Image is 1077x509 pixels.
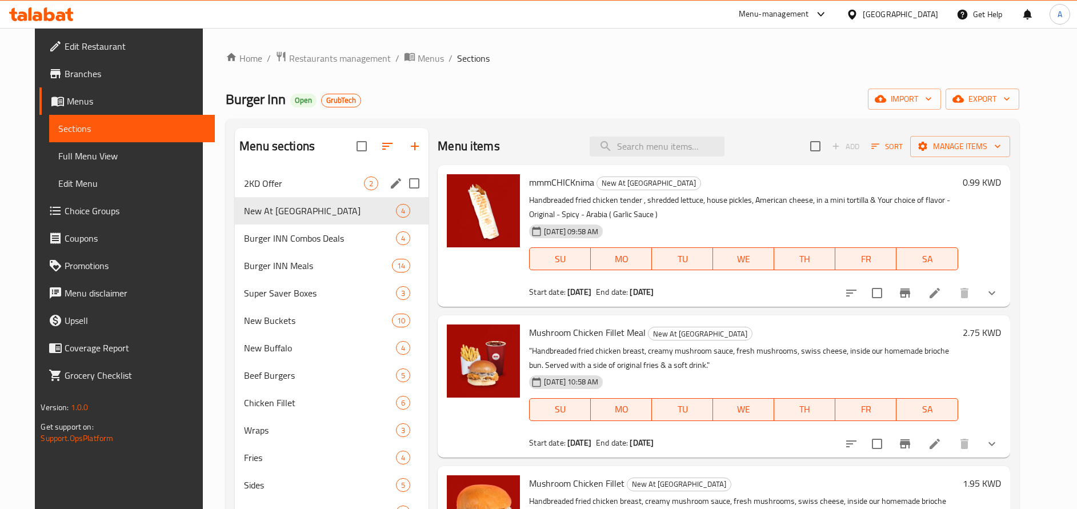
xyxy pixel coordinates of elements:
span: SA [901,401,953,418]
button: export [946,89,1019,110]
b: [DATE] [567,284,591,299]
span: Burger INN Combos Deals [244,231,396,245]
a: Choice Groups [39,197,215,225]
button: SA [896,247,958,270]
a: Edit menu item [928,286,942,300]
a: Menus [404,51,444,66]
span: TH [779,401,831,418]
span: 1.0.0 [71,400,89,415]
span: Menu disclaimer [65,286,206,300]
a: Branches [39,60,215,87]
button: MO [591,398,652,421]
span: End date: [596,284,628,299]
span: TH [779,251,831,267]
button: Branch-specific-item [891,279,919,307]
span: Choice Groups [65,204,206,218]
span: MO [595,401,647,418]
span: Mushroom Chicken Fillet Meal [529,324,646,341]
div: Chicken Fillet [244,396,396,410]
span: 10 [393,315,410,326]
div: New Buffalo [244,341,396,355]
div: Beef Burgers5 [235,362,429,389]
div: items [396,231,410,245]
div: items [396,451,410,464]
span: New At [GEOGRAPHIC_DATA] [648,327,752,340]
button: Branch-specific-item [891,430,919,458]
span: Edit Restaurant [65,39,206,53]
a: Edit Restaurant [39,33,215,60]
button: sort-choices [838,430,865,458]
div: Open [290,94,317,107]
svg: Show Choices [985,437,999,451]
button: delete [951,279,978,307]
span: Full Menu View [58,149,206,163]
div: New At Burger INN [244,204,396,218]
a: Coupons [39,225,215,252]
button: edit [387,175,405,192]
span: Start date: [529,435,566,450]
button: TH [774,398,835,421]
a: Home [226,51,262,65]
h2: Menu items [438,138,500,155]
span: Wraps [244,423,396,437]
p: Handbreaded fried chicken tender , shredded lettuce, house pickles, American cheese, in a mini to... [529,193,958,222]
span: Sort sections [374,133,401,160]
span: 6 [397,398,410,408]
span: A [1058,8,1062,21]
div: Super Saver Boxes3 [235,279,429,307]
svg: Show Choices [985,286,999,300]
span: Super Saver Boxes [244,286,396,300]
button: SU [529,398,591,421]
span: End date: [596,435,628,450]
span: Edit Menu [58,177,206,190]
b: [DATE] [630,435,654,450]
b: [DATE] [567,435,591,450]
button: Sort [868,138,906,155]
p: "Handbreaded fried chicken breast, creamy mushroom sauce, fresh mushrooms, swiss cheese, inside o... [529,344,958,372]
div: Sides5 [235,471,429,499]
div: items [396,204,410,218]
a: Menu disclaimer [39,279,215,307]
div: Sides [244,478,396,492]
span: SU [534,401,586,418]
span: Manage items [919,139,1001,154]
span: TU [656,251,708,267]
span: Upsell [65,314,206,327]
span: [DATE] 10:58 AM [539,376,603,387]
span: Menus [418,51,444,65]
button: WE [713,398,774,421]
div: Beef Burgers [244,368,396,382]
div: New Buffalo4 [235,334,429,362]
div: Wraps3 [235,416,429,444]
button: SA [896,398,958,421]
span: 2 [365,178,378,189]
div: New At Burger INN [596,177,701,190]
span: Get support on: [41,419,93,434]
span: New Buckets [244,314,392,327]
span: 2KD Offer [244,177,364,190]
div: items [392,259,410,272]
span: Restaurants management [289,51,391,65]
span: Sections [457,51,490,65]
span: FR [840,401,892,418]
div: items [396,478,410,492]
span: export [955,92,1010,106]
span: import [877,92,932,106]
li: / [449,51,453,65]
div: Chicken Fillet6 [235,389,429,416]
nav: breadcrumb [226,51,1019,66]
div: [GEOGRAPHIC_DATA] [863,8,938,21]
div: items [396,341,410,355]
span: Select section [803,134,827,158]
a: Grocery Checklist [39,362,215,389]
span: 4 [397,452,410,463]
span: Sort items [864,138,910,155]
span: Open [290,95,317,105]
a: Sections [49,115,215,142]
h6: 0.99 KWD [963,174,1001,190]
a: Support.OpsPlatform [41,431,113,446]
span: 4 [397,343,410,354]
span: MO [595,251,647,267]
h6: 2.75 KWD [963,324,1001,340]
